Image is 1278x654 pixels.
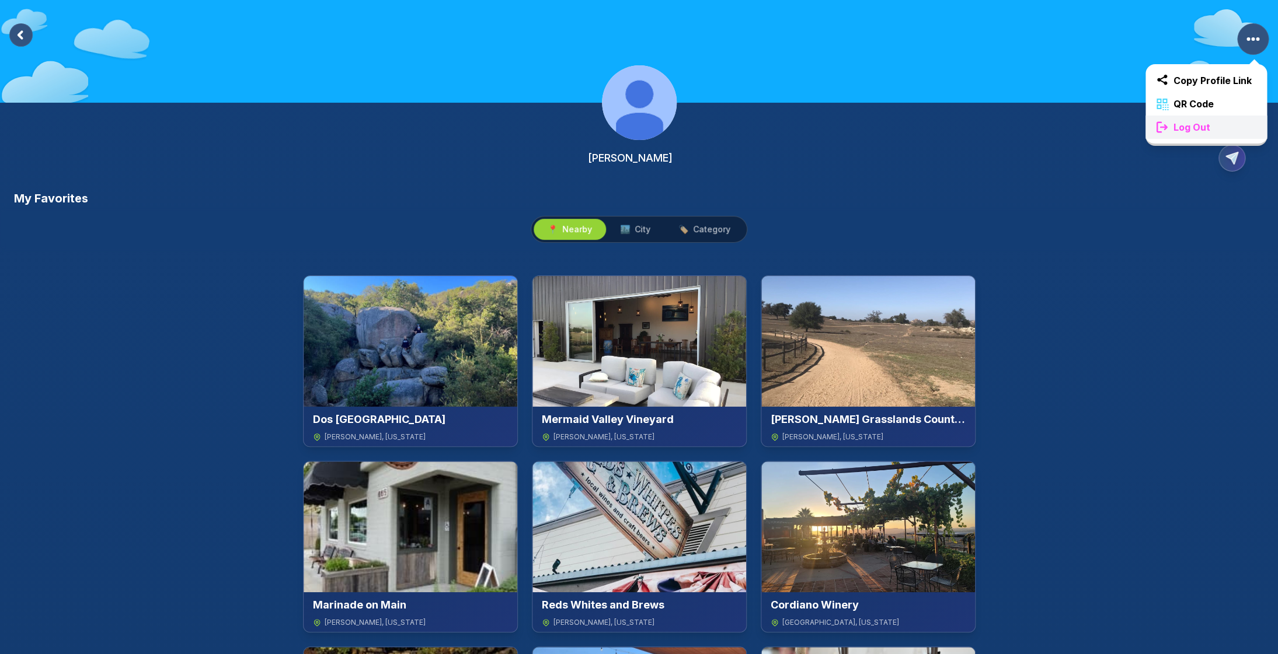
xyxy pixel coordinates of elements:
img: Marinade on Main [304,461,517,592]
span: [GEOGRAPHIC_DATA] , [US_STATE] [782,618,899,627]
button: Copy Profile Link [1214,140,1264,176]
span: [PERSON_NAME] , [US_STATE] [553,432,654,442]
span: Category [693,223,730,235]
span: QR Code [1169,97,1218,111]
img: Ramona Grasslands County Preserve [761,276,975,407]
img: Reds Whites and Brews [532,461,746,592]
span: 📍 [548,223,558,235]
span: Copy Profile Link [1169,74,1256,88]
button: 🏷️Category [664,219,744,240]
img: Mermaid Valley Vineyard [532,276,746,407]
button: More Options [1237,23,1269,55]
h3: Mermaid Valley Vineyard [542,411,674,428]
span: [PERSON_NAME] , [US_STATE] [782,432,883,442]
h3: [PERSON_NAME] Grasslands County Preserve [771,411,966,428]
span: City [635,223,650,235]
span: 🏙️ [620,223,630,235]
span: [PERSON_NAME] , [US_STATE] [553,618,654,627]
h3: Dos [GEOGRAPHIC_DATA] [313,411,445,428]
span: Nearby [562,223,592,235]
img: Cordiano Winery [761,461,975,592]
span: [PERSON_NAME] , [US_STATE] [325,432,426,442]
h3: Cordiano Winery [771,597,859,613]
span: 🏷️ [678,223,688,235]
h3: Reds Whites and Brews [542,597,664,613]
span: Log Out [1169,120,1215,134]
button: 🏙️City [606,219,664,240]
h3: Marinade on Main [313,597,406,613]
h2: [PERSON_NAME] [588,150,673,166]
span: [PERSON_NAME] , [US_STATE] [325,618,426,627]
img: Dos Picos County Park [304,276,517,407]
button: 📍Nearby [534,219,606,240]
h3: My Favorites [14,190,88,207]
img: Profile Image [602,65,677,140]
